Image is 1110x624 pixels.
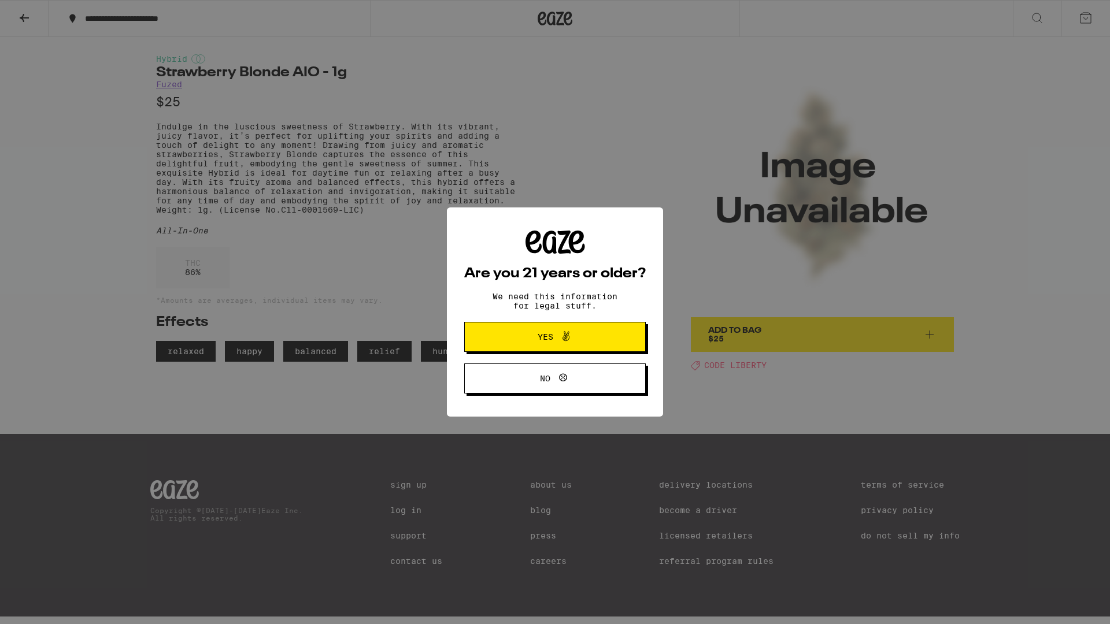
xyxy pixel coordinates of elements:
[538,333,553,341] span: Yes
[464,363,646,393] button: No
[540,374,550,382] span: No
[464,267,646,281] h2: Are you 21 years or older?
[483,292,627,310] p: We need this information for legal stuff.
[464,322,646,352] button: Yes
